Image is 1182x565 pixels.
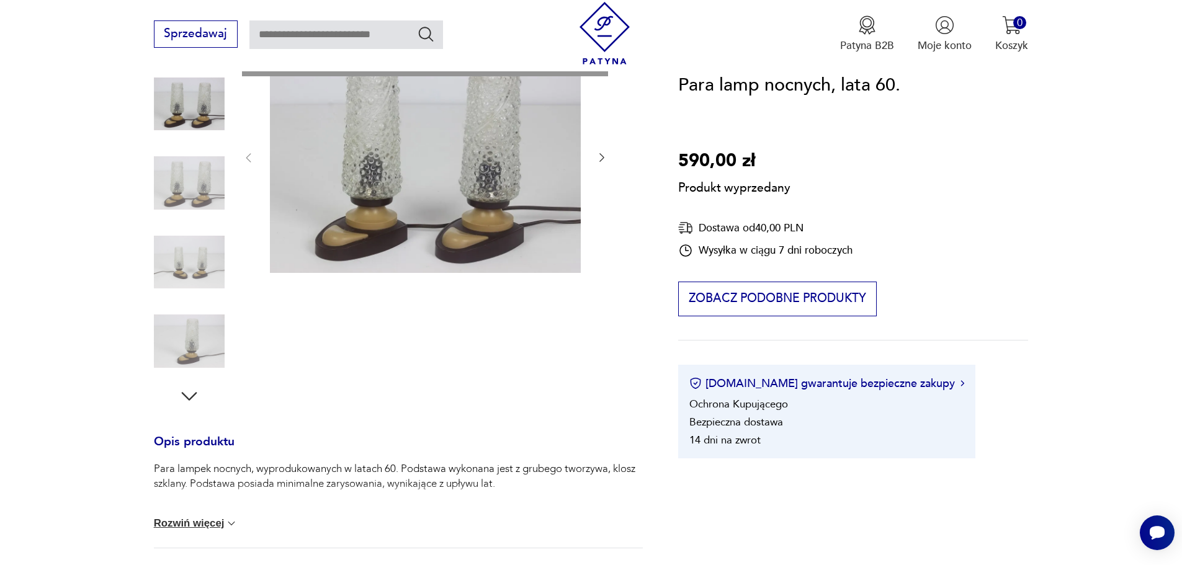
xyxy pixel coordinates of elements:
li: Bezpieczna dostawa [689,415,783,429]
li: Ochrona Kupującego [689,397,788,411]
button: 0Koszyk [995,16,1028,53]
p: Moje konto [918,38,972,53]
img: chevron down [225,517,238,530]
button: Zobacz podobne produkty [678,282,876,316]
a: Sprzedawaj [154,30,238,40]
p: Koszyk [995,38,1028,53]
button: [DOMAIN_NAME] gwarantuje bezpieczne zakupy [689,376,964,391]
button: Moje konto [918,16,972,53]
a: Ikonka użytkownikaMoje konto [918,16,972,53]
h3: Opis produktu [154,437,643,462]
img: Ikona certyfikatu [689,378,702,390]
div: 0 [1013,16,1026,29]
p: Para lampek nocnych, wyprodukowanych w latach 60. Podstawa wykonana jest z grubego tworzywa, klos... [154,461,643,491]
button: Patyna B2B [840,16,894,53]
iframe: Smartsupp widget button [1140,515,1175,550]
h1: Para lamp nocnych, lata 60. [678,71,900,100]
p: Produkt wyprzedany [678,176,790,197]
p: 590,00 zł [678,147,790,176]
img: Ikona medalu [857,16,877,35]
button: Sprzedawaj [154,20,238,48]
img: Patyna - sklep z meblami i dekoracjami vintage [573,2,636,65]
button: Szukaj [417,25,435,43]
img: Ikona dostawy [678,220,693,236]
a: Ikona medaluPatyna B2B [840,16,894,53]
li: 14 dni na zwrot [689,433,761,447]
img: Ikona koszyka [1002,16,1021,35]
button: Rozwiń więcej [154,517,238,530]
p: Patyna B2B [840,38,894,53]
img: Ikona strzałki w prawo [960,381,964,387]
div: Dostawa od 40,00 PLN [678,220,853,236]
div: Wysyłka w ciągu 7 dni roboczych [678,243,853,258]
img: Ikonka użytkownika [935,16,954,35]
